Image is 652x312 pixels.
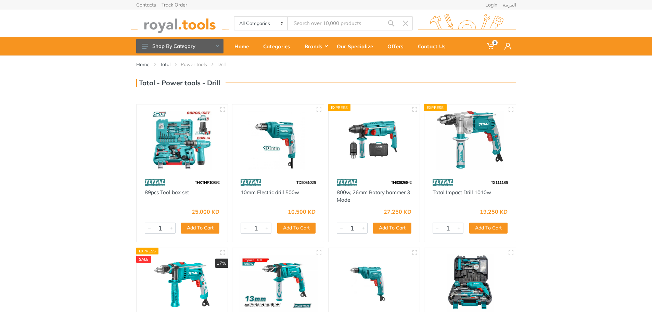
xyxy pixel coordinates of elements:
div: 10.500 KD [288,209,316,214]
a: Home [230,37,258,55]
a: Contact Us [413,37,455,55]
a: Total Impact Drill 1010w [433,189,491,196]
button: Shop By Category [136,39,223,53]
button: Add To Cart [181,223,219,234]
a: Contacts [136,2,156,7]
a: العربية [503,2,516,7]
a: 10mm Electric drill 500w [241,189,299,196]
div: Express [136,248,159,254]
a: 800w, 26mm Rotary hammer 3 Mode [337,189,410,203]
span: 0 [492,40,498,45]
a: Home [136,61,150,68]
button: Add To Cart [469,223,508,234]
div: Home [230,39,258,53]
div: Express [328,104,351,111]
div: 17% [215,259,228,268]
div: 25.000 KD [192,209,219,214]
div: SALE [136,256,151,263]
img: 86.webp [337,177,357,189]
img: Royal Tools - 89pcs Tool box set [143,111,222,170]
img: 86.webp [145,177,165,189]
a: Categories [258,37,300,55]
span: TG111136 [491,180,508,185]
a: Offers [383,37,413,55]
div: 27.250 KD [384,209,411,214]
button: Add To Cart [373,223,411,234]
a: Our Specialize [332,37,383,55]
div: Brands [300,39,332,53]
div: Express [424,104,447,111]
li: Drill [217,61,236,68]
img: Royal Tools - 800w, 26mm Rotary hammer 3 Mode [335,111,414,170]
div: Our Specialize [332,39,383,53]
a: Total [160,61,170,68]
a: Power tools [181,61,207,68]
div: Contact Us [413,39,455,53]
a: 0 [482,37,500,55]
img: Royal Tools - 10mm Electric drill 500w [239,111,318,170]
div: Categories [258,39,300,53]
img: Royal Tools - Total Impact Drill 1010w [431,111,510,170]
img: 86.webp [241,177,261,189]
img: 86.webp [433,177,453,189]
select: Category [234,17,288,30]
div: Offers [383,39,413,53]
span: TH308268-2 [391,180,411,185]
button: Add To Cart [277,223,316,234]
span: TD2051026 [296,180,316,185]
img: royal.tools Logo [131,14,229,33]
span: THKTHP10892 [195,180,219,185]
h3: Total - Power tools - Drill [136,79,220,87]
a: Track Order [162,2,187,7]
div: 19.250 KD [480,209,508,214]
a: Login [485,2,497,7]
input: Site search [288,16,384,30]
img: royal.tools Logo [418,14,516,33]
nav: breadcrumb [136,61,516,68]
a: 89pcs Tool box set [145,189,189,196]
